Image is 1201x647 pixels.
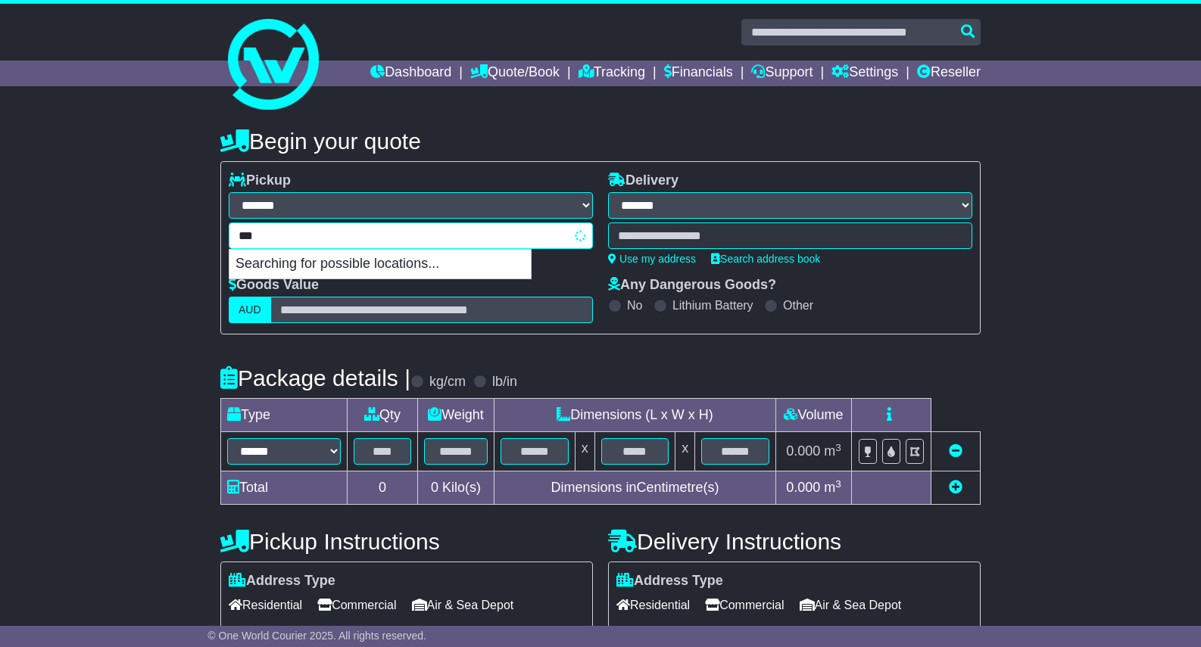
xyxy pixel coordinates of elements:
[751,61,813,86] a: Support
[786,480,820,495] span: 0.000
[412,593,514,617] span: Air & Sea Depot
[229,573,335,589] label: Address Type
[664,61,733,86] a: Financials
[616,573,723,589] label: Address Type
[370,61,451,86] a: Dashboard
[229,593,302,617] span: Residential
[575,432,594,471] td: x
[429,374,466,390] label: kg/cm
[835,442,841,453] sup: 3
[470,61,560,86] a: Quote/Book
[917,61,981,86] a: Reseller
[229,277,319,294] label: Goods Value
[229,222,593,249] typeahead: Please provide city
[220,529,593,554] h4: Pickup Instructions
[783,298,813,313] label: Other
[835,478,841,490] sup: 3
[207,630,426,642] span: © One World Courier 2025. All rights reserved.
[949,443,962,459] a: Remove this item
[608,253,696,265] a: Use my address
[608,277,776,294] label: Any Dangerous Goods?
[831,61,898,86] a: Settings
[608,173,678,189] label: Delivery
[616,593,690,617] span: Residential
[824,480,841,495] span: m
[348,471,418,505] td: 0
[775,399,851,432] td: Volume
[221,471,348,505] td: Total
[711,253,820,265] a: Search address book
[492,374,517,390] label: lb/in
[317,593,396,617] span: Commercial
[221,399,348,432] td: Type
[418,471,494,505] td: Kilo(s)
[431,480,438,495] span: 0
[220,365,410,390] h4: Package details |
[579,61,645,86] a: Tracking
[627,298,642,313] label: No
[494,471,775,505] td: Dimensions in Centimetre(s)
[675,432,695,471] td: x
[418,399,494,432] td: Weight
[348,399,418,432] td: Qty
[229,173,291,189] label: Pickup
[229,250,531,278] p: Searching for possible locations...
[220,129,981,154] h4: Begin your quote
[786,443,820,459] span: 0.000
[229,297,271,323] label: AUD
[705,593,784,617] span: Commercial
[494,399,775,432] td: Dimensions (L x W x H)
[824,443,841,459] span: m
[672,298,753,313] label: Lithium Battery
[949,480,962,495] a: Add new item
[800,593,902,617] span: Air & Sea Depot
[608,529,981,554] h4: Delivery Instructions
